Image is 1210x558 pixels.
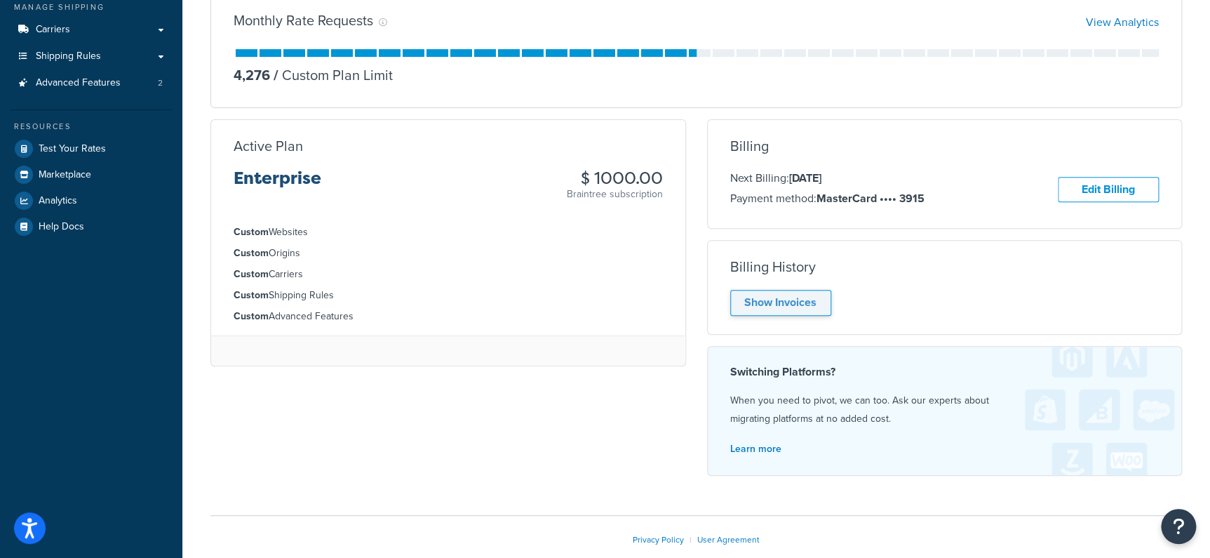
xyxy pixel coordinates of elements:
[36,24,70,36] span: Carriers
[234,138,303,154] h3: Active Plan
[730,190,925,208] p: Payment method:
[39,169,91,181] span: Marketplace
[1161,509,1196,544] button: Open Resource Center
[567,169,663,187] h3: $ 1000.00
[11,44,172,69] a: Shipping Rules
[234,267,663,282] li: Carriers
[816,190,925,206] strong: MasterCard •••• 3915
[730,392,1159,428] p: When you need to pivot, we can too. Ask our experts about migrating platforms at no added cost.
[1086,14,1159,30] a: View Analytics
[730,290,831,316] a: Show Invoices
[789,170,821,186] strong: [DATE]
[11,188,172,213] a: Analytics
[730,138,769,154] h3: Billing
[730,259,816,274] h3: Billing History
[234,288,269,303] strong: Custom
[730,441,781,456] a: Learn more
[270,65,393,85] p: Custom Plan Limit
[1058,177,1159,203] a: Edit Billing
[11,214,172,239] a: Help Docs
[11,1,172,13] div: Manage Shipping
[11,17,172,43] a: Carriers
[234,169,321,199] h3: Enterprise
[11,70,172,96] li: Advanced Features
[11,121,172,133] div: Resources
[690,533,692,546] span: |
[234,267,269,281] strong: Custom
[234,288,663,303] li: Shipping Rules
[11,70,172,96] a: Advanced Features 2
[730,169,925,187] p: Next Billing:
[36,77,121,89] span: Advanced Features
[567,187,663,201] p: Braintree subscription
[274,65,278,86] span: /
[36,51,101,62] span: Shipping Rules
[234,309,269,324] strong: Custom
[234,246,269,260] strong: Custom
[11,162,172,187] a: Marketplace
[633,533,684,546] a: Privacy Policy
[234,246,663,261] li: Origins
[39,143,106,155] span: Test Your Rates
[158,77,163,89] span: 2
[697,533,760,546] a: User Agreement
[234,65,270,85] p: 4,276
[39,221,84,233] span: Help Docs
[234,225,663,240] li: Websites
[234,225,269,239] strong: Custom
[39,195,77,207] span: Analytics
[11,136,172,161] a: Test Your Rates
[730,364,1159,380] h4: Switching Platforms?
[234,309,663,324] li: Advanced Features
[234,13,373,28] h3: Monthly Rate Requests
